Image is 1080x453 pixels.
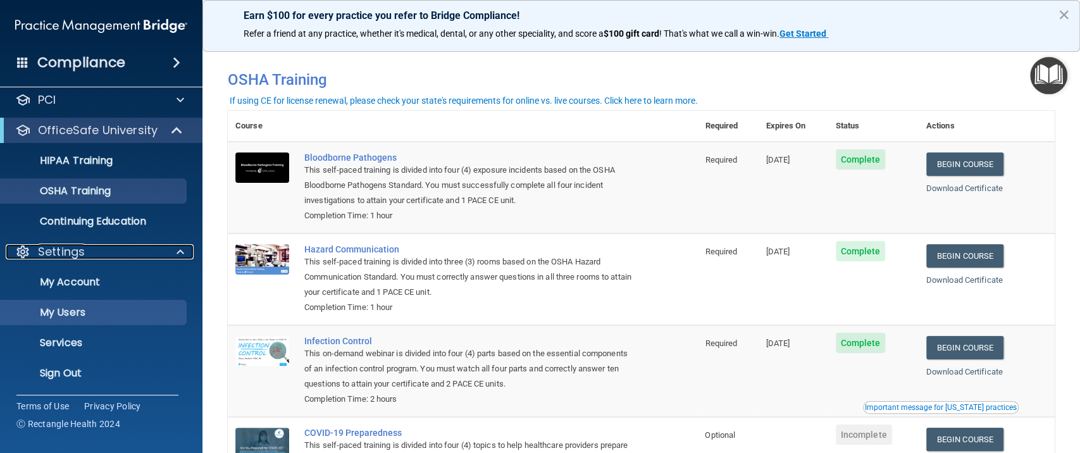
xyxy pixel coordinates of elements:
th: Status [828,111,919,142]
a: Download Certificate [926,275,1003,285]
h4: Compliance [37,54,125,71]
a: Privacy Policy [84,400,141,413]
div: Important message for [US_STATE] practices [865,404,1017,411]
p: Continuing Education [8,215,181,228]
p: Settings [38,244,85,259]
div: Completion Time: 1 hour [304,300,634,315]
span: Complete [836,241,886,261]
p: Sign Out [8,367,181,380]
span: Complete [836,149,886,170]
a: Settings [15,244,184,259]
span: Ⓒ Rectangle Health 2024 [16,418,120,430]
button: Read this if you are a dental practitioner in the state of CA [863,401,1019,414]
th: Course [228,111,297,142]
div: Completion Time: 2 hours [304,392,634,407]
p: HIPAA Training [8,154,113,167]
p: OSHA Training [8,185,111,197]
th: Required [697,111,758,142]
a: COVID-19 Preparedness [304,428,634,438]
div: This self-paced training is divided into four (4) exposure incidents based on the OSHA Bloodborne... [304,163,634,208]
strong: Get Started [779,28,826,39]
span: Complete [836,333,886,353]
a: Terms of Use [16,400,69,413]
a: Download Certificate [926,367,1003,376]
div: If using CE for license renewal, please check your state's requirements for online vs. live cours... [230,96,698,105]
a: PCI [15,92,184,108]
div: Completion Time: 1 hour [304,208,634,223]
span: [DATE] [766,338,790,348]
button: Open Resource Center [1030,57,1067,94]
a: Download Certificate [926,183,1003,193]
span: Required [705,338,737,348]
span: [DATE] [766,247,790,256]
p: My Users [8,306,181,319]
button: Close [1058,4,1070,25]
p: Services [8,337,181,349]
span: Required [705,155,737,164]
a: Begin Course [926,336,1003,359]
div: This on-demand webinar is divided into four (4) parts based on the essential components of an inf... [304,346,634,392]
th: Actions [919,111,1055,142]
p: My Account [8,276,181,289]
a: Begin Course [926,244,1003,268]
img: PMB logo [15,13,187,39]
a: Hazard Communication [304,244,634,254]
span: Refer a friend at any practice, whether it's medical, dental, or any other speciality, and score a [244,28,604,39]
button: If using CE for license renewal, please check your state's requirements for online vs. live cours... [228,94,700,107]
span: Optional [705,430,735,440]
p: OfficeSafe University [38,123,158,138]
strong: $100 gift card [604,28,659,39]
th: Expires On [758,111,828,142]
div: This self-paced training is divided into three (3) rooms based on the OSHA Hazard Communication S... [304,254,634,300]
span: Incomplete [836,425,892,445]
p: PCI [38,92,56,108]
a: Bloodborne Pathogens [304,152,634,163]
a: OfficeSafe University [15,123,183,138]
p: Earn $100 for every practice you refer to Bridge Compliance! [244,9,1039,22]
a: Begin Course [926,428,1003,451]
a: Infection Control [304,336,634,346]
h4: OSHA Training [228,71,1055,89]
a: Begin Course [926,152,1003,176]
span: [DATE] [766,155,790,164]
span: Required [705,247,737,256]
a: Get Started [779,28,828,39]
span: ! That's what we call a win-win. [659,28,779,39]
